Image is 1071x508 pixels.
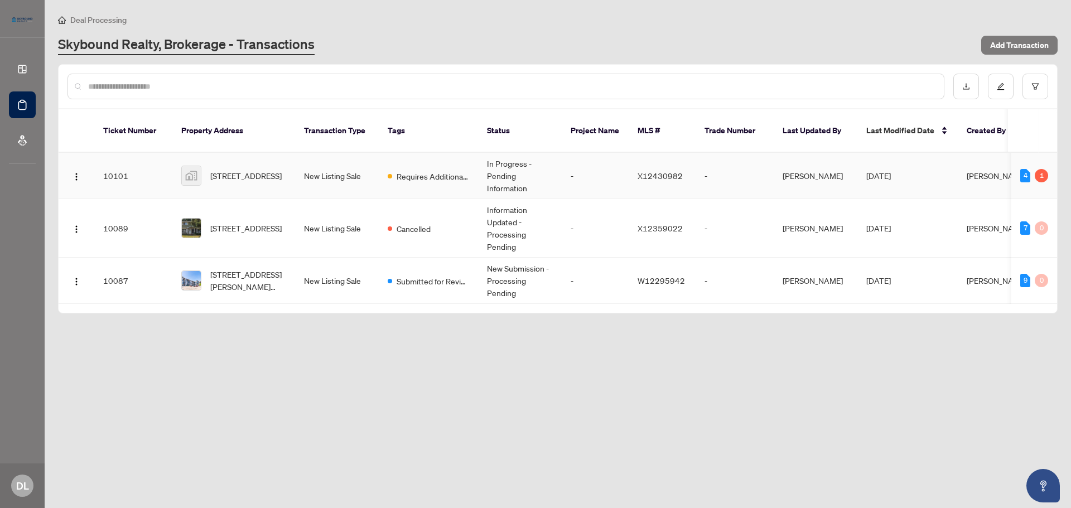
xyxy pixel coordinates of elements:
span: [STREET_ADDRESS] [210,222,282,234]
td: - [562,153,629,199]
td: 10089 [94,199,172,258]
td: - [562,258,629,304]
span: home [58,16,66,24]
span: filter [1031,83,1039,90]
span: [PERSON_NAME] [967,171,1027,181]
td: [PERSON_NAME] [774,153,857,199]
button: edit [988,74,1014,99]
span: X12359022 [638,223,683,233]
span: [STREET_ADDRESS] [210,170,282,182]
button: download [953,74,979,99]
span: Add Transaction [990,36,1049,54]
img: thumbnail-img [182,166,201,185]
td: In Progress - Pending Information [478,153,562,199]
span: [PERSON_NAME] [967,223,1027,233]
span: W12295942 [638,275,685,286]
div: 0 [1035,221,1048,235]
button: Add Transaction [981,36,1058,55]
td: New Submission - Processing Pending [478,258,562,304]
th: Status [478,109,562,153]
td: [PERSON_NAME] [774,258,857,304]
td: [PERSON_NAME] [774,199,857,258]
span: download [962,83,970,90]
span: Requires Additional Docs [397,170,469,182]
div: 4 [1020,169,1030,182]
span: Submitted for Review [397,275,469,287]
img: logo [9,14,36,25]
td: New Listing Sale [295,153,379,199]
td: New Listing Sale [295,258,379,304]
th: Transaction Type [295,109,379,153]
span: [DATE] [866,275,891,286]
td: 10101 [94,153,172,199]
th: MLS # [629,109,696,153]
span: edit [997,83,1005,90]
td: - [696,258,774,304]
div: 9 [1020,274,1030,287]
img: Logo [72,277,81,286]
td: Information Updated - Processing Pending [478,199,562,258]
span: [PERSON_NAME] [967,275,1027,286]
th: Trade Number [696,109,774,153]
button: Logo [67,219,85,237]
span: Last Modified Date [866,124,934,137]
th: Last Modified Date [857,109,958,153]
span: [DATE] [866,223,891,233]
div: 1 [1035,169,1048,182]
button: Logo [67,272,85,289]
span: X12430982 [638,171,683,181]
th: Property Address [172,109,295,153]
span: Deal Processing [70,15,127,25]
a: Skybound Realty, Brokerage - Transactions [58,35,315,55]
button: Open asap [1026,469,1060,502]
th: Last Updated By [774,109,857,153]
span: DL [16,478,29,494]
th: Project Name [562,109,629,153]
td: - [696,199,774,258]
td: - [562,199,629,258]
span: [DATE] [866,171,891,181]
button: Logo [67,167,85,185]
img: thumbnail-img [182,219,201,238]
button: filter [1022,74,1048,99]
td: 10087 [94,258,172,304]
img: thumbnail-img [182,271,201,290]
th: Ticket Number [94,109,172,153]
span: Cancelled [397,222,431,235]
th: Created By [958,109,1025,153]
div: 7 [1020,221,1030,235]
img: Logo [72,225,81,234]
span: [STREET_ADDRESS][PERSON_NAME][PERSON_NAME] [210,268,286,293]
td: - [696,153,774,199]
img: Logo [72,172,81,181]
div: 0 [1035,274,1048,287]
td: New Listing Sale [295,199,379,258]
th: Tags [379,109,478,153]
